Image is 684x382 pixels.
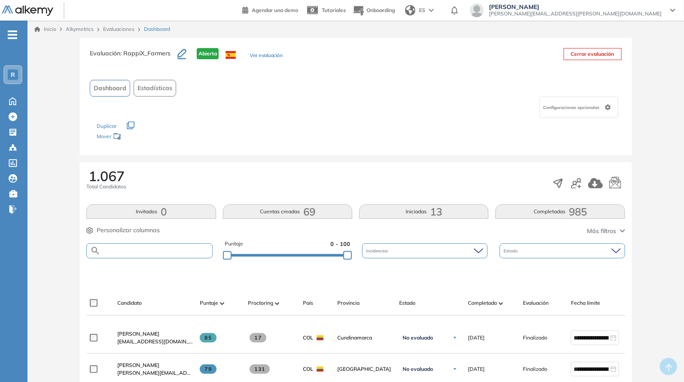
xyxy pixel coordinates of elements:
[403,366,433,373] span: No evaluado
[499,302,503,305] img: [missing "en.ARROW_ALT" translation]
[86,226,160,235] button: Personalizar columnas
[523,365,547,373] span: Finalizado
[11,71,15,78] span: R
[225,240,243,248] span: Puntaje
[337,299,360,307] span: Provincia
[275,302,279,305] img: [missing "en.ARROW_ALT" translation]
[540,97,618,118] div: Configuraciones opcionales
[34,25,56,33] a: Inicio
[571,299,600,307] span: Fecha límite
[200,364,217,374] span: 79
[90,80,130,97] button: Dashboard
[366,7,395,13] span: Onboarding
[544,104,602,111] span: Configuraciones opcionales
[252,7,298,13] span: Agendar una demo
[117,299,142,307] span: Candidato
[303,299,313,307] span: País
[250,364,270,374] span: 131
[429,9,434,12] img: arrow
[117,338,193,346] span: [EMAIL_ADDRESS][DOMAIN_NAME]
[94,84,126,93] span: Dashboard
[359,204,489,219] button: Iniciadas13
[97,226,160,235] span: Personalizar columnas
[223,204,352,219] button: Cuentas creadas69
[468,299,497,307] span: Completado
[66,26,94,32] span: Alkymetrics
[86,204,216,219] button: Invitados0
[120,49,171,57] span: : RappiX_Farmers
[117,361,193,369] a: [PERSON_NAME]
[220,302,224,305] img: [missing "en.ARROW_ALT" translation]
[495,204,625,219] button: Completadas985
[500,243,625,258] div: Estado
[353,1,395,20] button: Onboarding
[322,7,346,13] span: Tutoriales
[97,129,183,145] div: Mover
[117,330,159,337] span: [PERSON_NAME]
[366,248,390,254] span: Incidencias
[242,4,298,15] a: Agendar una demo
[303,334,313,342] span: COL
[90,246,101,256] img: SEARCH_ALT
[468,365,485,373] span: [DATE]
[337,334,392,342] span: Cundinamarca
[587,227,617,236] span: Más filtros
[523,334,547,342] span: Finalizado
[419,6,425,14] span: ES
[250,333,266,343] span: 17
[452,335,458,340] img: Ícono de flecha
[117,330,193,338] a: [PERSON_NAME]
[317,367,324,372] img: COL
[137,84,172,93] span: Estadísticas
[564,48,622,60] button: Cerrar evaluación
[399,299,415,307] span: Estado
[86,183,126,191] span: Total Candidatos
[362,243,488,258] div: Incidencias
[8,34,17,36] i: -
[489,3,662,10] span: [PERSON_NAME]
[489,10,662,17] span: [PERSON_NAME][EMAIL_ADDRESS][PERSON_NAME][DOMAIN_NAME]
[250,52,282,61] button: Ver evaluación
[452,367,458,372] img: Ícono de flecha
[144,25,170,33] span: Dashboard
[504,248,520,254] span: Estado
[200,299,218,307] span: Puntaje
[330,240,350,248] span: 0 - 100
[303,365,313,373] span: COL
[117,362,159,368] span: [PERSON_NAME]
[248,299,273,307] span: Proctoring
[197,48,219,59] span: Abierta
[97,123,116,129] span: Duplicar
[337,365,392,373] span: [GEOGRAPHIC_DATA]
[200,333,217,343] span: 85
[117,369,193,377] span: [PERSON_NAME][EMAIL_ADDRESS][DOMAIN_NAME]
[587,227,625,236] button: Más filtros
[317,335,324,340] img: COL
[523,299,549,307] span: Evaluación
[2,6,53,16] img: Logo
[403,334,433,341] span: No evaluado
[134,80,176,97] button: Estadísticas
[89,169,125,183] span: 1.067
[468,334,485,342] span: [DATE]
[226,51,236,59] img: ESP
[405,5,415,15] img: world
[90,48,177,66] h3: Evaluación
[103,26,134,32] a: Evaluaciones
